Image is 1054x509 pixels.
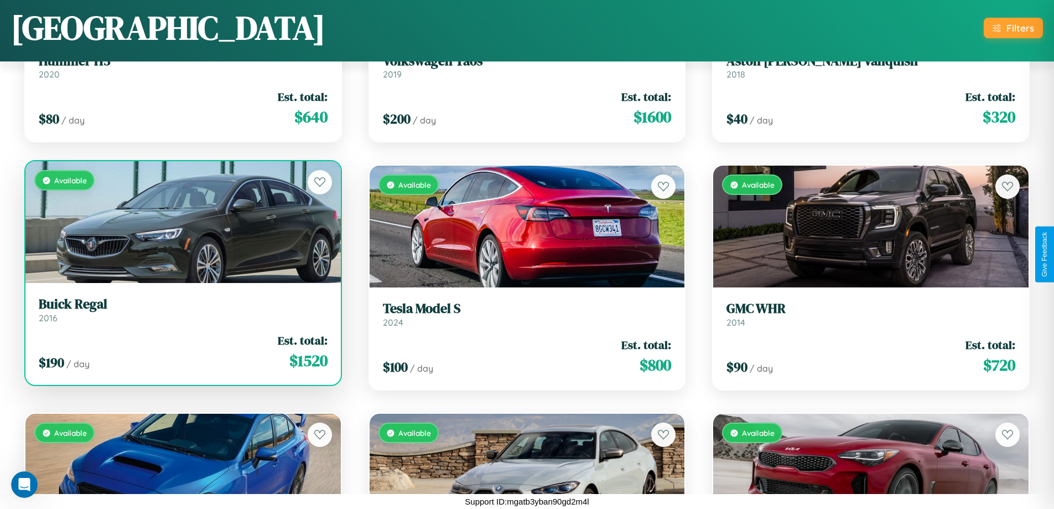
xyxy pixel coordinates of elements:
[413,115,436,126] span: / day
[984,18,1043,38] button: Filters
[383,301,672,317] h3: Tesla Model S
[726,53,1015,80] a: Aston [PERSON_NAME] Vanquish2018
[726,53,1015,69] h3: Aston [PERSON_NAME] Vanquish
[634,106,671,128] span: $ 1600
[965,337,1015,353] span: Est. total:
[983,354,1015,376] span: $ 720
[726,301,1015,328] a: GMC WHR2014
[410,363,433,374] span: / day
[278,89,328,105] span: Est. total:
[621,337,671,353] span: Est. total:
[54,176,87,185] span: Available
[383,317,403,328] span: 2024
[726,69,745,80] span: 2018
[726,301,1015,317] h3: GMC WHR
[742,428,775,438] span: Available
[726,358,747,376] span: $ 90
[726,110,747,128] span: $ 40
[11,471,38,498] iframe: Intercom live chat
[742,180,775,189] span: Available
[39,296,328,312] h3: Buick Regal
[39,312,58,323] span: 2016
[640,354,671,376] span: $ 800
[39,69,60,80] span: 2020
[750,363,773,374] span: / day
[39,53,328,80] a: Hummer H32020
[39,110,59,128] span: $ 80
[465,494,589,509] p: Support ID: mgatb3yban90gd2m4l
[621,89,671,105] span: Est. total:
[1041,232,1048,277] div: Give Feedback
[383,110,411,128] span: $ 200
[11,5,325,50] h1: [GEOGRAPHIC_DATA]
[383,358,408,376] span: $ 100
[278,332,328,348] span: Est. total:
[383,69,402,80] span: 2019
[383,301,672,328] a: Tesla Model S2024
[750,115,773,126] span: / day
[398,428,431,438] span: Available
[726,317,745,328] span: 2014
[383,53,672,80] a: Volkswagen Taos2019
[398,180,431,189] span: Available
[39,296,328,323] a: Buick Regal2016
[983,106,1015,128] span: $ 320
[54,428,87,438] span: Available
[66,358,90,369] span: / day
[294,106,328,128] span: $ 640
[61,115,85,126] span: / day
[965,89,1015,105] span: Est. total:
[289,349,328,372] span: $ 1520
[1006,22,1034,34] div: Filters
[39,353,64,372] span: $ 190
